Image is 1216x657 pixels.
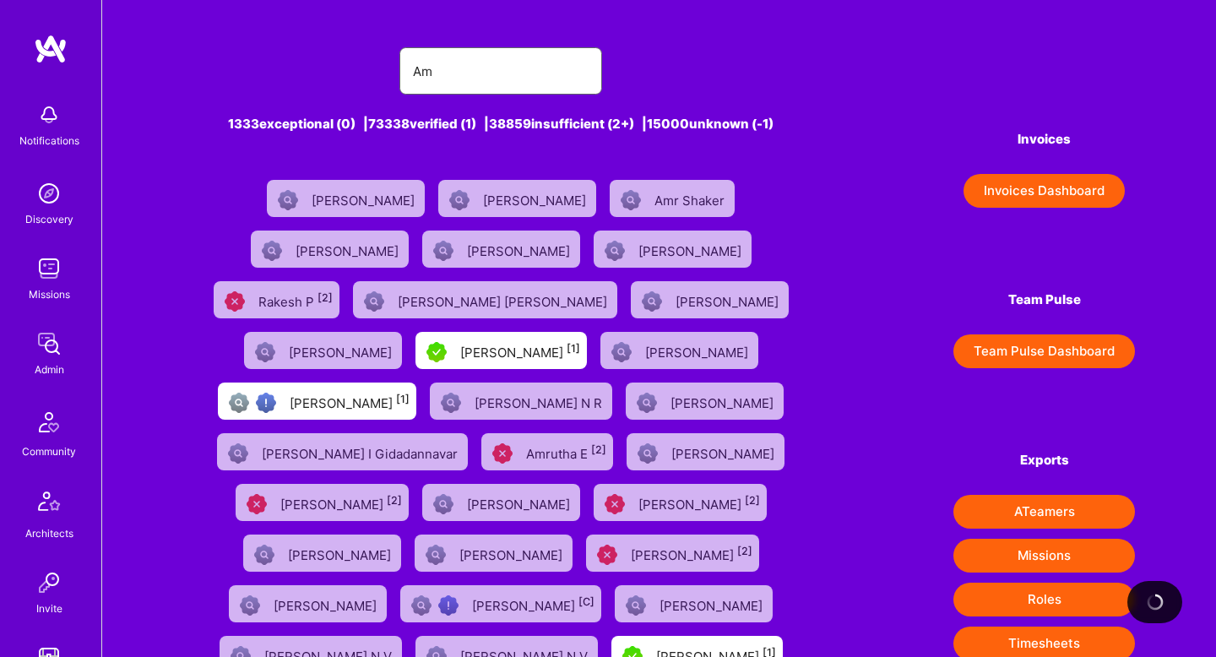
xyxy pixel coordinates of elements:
[256,393,276,413] img: High Potential User
[626,595,646,616] img: Not Scrubbed
[953,453,1135,468] h4: Exports
[433,494,453,514] img: Not Scrubbed
[631,542,752,564] div: [PERSON_NAME]
[467,238,573,260] div: [PERSON_NAME]
[472,593,594,615] div: [PERSON_NAME]
[398,289,611,311] div: [PERSON_NAME] [PERSON_NAME]
[29,484,69,524] img: Architects
[34,34,68,64] img: logo
[587,224,758,274] a: Not Scrubbed[PERSON_NAME]
[258,289,333,311] div: Rakesh P
[459,542,566,564] div: [PERSON_NAME]
[621,190,641,210] img: Not Scrubbed
[645,339,752,361] div: [PERSON_NAME]
[228,443,248,464] img: Not Scrubbed
[467,491,573,513] div: [PERSON_NAME]
[567,342,580,355] sup: [1]
[222,578,394,629] a: Not Scrubbed[PERSON_NAME]
[280,491,402,513] div: [PERSON_NAME]
[637,393,657,413] img: Not Scrubbed
[670,390,777,412] div: [PERSON_NAME]
[638,443,658,464] img: Not Scrubbed
[408,528,579,578] a: Not Scrubbed[PERSON_NAME]
[32,98,66,132] img: bell
[449,190,470,210] img: Not Scrubbed
[346,274,624,325] a: Not Scrubbed[PERSON_NAME] [PERSON_NAME]
[953,132,1135,147] h4: Invoices
[579,528,766,578] a: Unqualified[PERSON_NAME][2]
[289,339,395,361] div: [PERSON_NAME]
[237,325,409,376] a: Not Scrubbed[PERSON_NAME]
[254,545,274,565] img: Not Scrubbed
[953,495,1135,529] button: ATeamers
[415,224,587,274] a: Not Scrubbed[PERSON_NAME]
[262,241,282,261] img: Not Scrubbed
[624,274,795,325] a: Not Scrubbed[PERSON_NAME]
[619,376,790,426] a: Not Scrubbed[PERSON_NAME]
[207,274,346,325] a: UnqualifiedRakesh P[2]
[737,545,752,557] sup: [2]
[394,578,608,629] a: Not fully vettedHigh Potential User[PERSON_NAME][C]
[36,600,62,617] div: Invite
[953,539,1135,573] button: Missions
[229,477,415,528] a: Unqualified[PERSON_NAME][2]
[638,491,760,513] div: [PERSON_NAME]
[620,426,791,477] a: Not Scrubbed[PERSON_NAME]
[426,342,447,362] img: A.Teamer in Residence
[415,477,587,528] a: Not Scrubbed[PERSON_NAME]
[423,376,619,426] a: Not Scrubbed[PERSON_NAME] N R
[260,173,432,224] a: Not Scrubbed[PERSON_NAME]
[240,595,260,616] img: Not Scrubbed
[312,187,418,209] div: [PERSON_NAME]
[183,115,819,133] div: 1333 exceptional (0) | 73338 verified (1) | 38859 insufficient (2+) | 15000 unknown (-1)
[953,174,1135,208] a: Invoices Dashboard
[29,285,70,303] div: Missions
[953,292,1135,307] h4: Team Pulse
[229,393,249,413] img: Not fully vetted
[441,393,461,413] img: Not Scrubbed
[318,291,333,304] sup: [2]
[654,187,728,209] div: Amr Shaker
[526,441,606,463] div: Amrutha E
[29,402,69,443] img: Community
[236,528,408,578] a: Not Scrubbed[PERSON_NAME]
[953,583,1135,616] button: Roles
[255,342,275,362] img: Not Scrubbed
[225,291,245,312] img: Unqualified
[433,241,453,261] img: Not Scrubbed
[244,224,415,274] a: Not Scrubbed[PERSON_NAME]
[594,325,765,376] a: Not Scrubbed[PERSON_NAME]
[411,595,432,616] img: Not fully vetted
[597,545,617,565] img: Unqualified
[409,325,594,376] a: A.Teamer in Residence[PERSON_NAME][1]
[25,210,73,228] div: Discovery
[671,441,778,463] div: [PERSON_NAME]
[460,339,580,361] div: [PERSON_NAME]
[35,361,64,378] div: Admin
[210,426,475,477] a: Not Scrubbed[PERSON_NAME] I Gidadannavar
[32,252,66,285] img: teamwork
[492,443,513,464] img: Unqualified
[475,390,605,412] div: [PERSON_NAME] N R
[605,241,625,261] img: Not Scrubbed
[953,334,1135,368] button: Team Pulse Dashboard
[608,578,779,629] a: Not Scrubbed[PERSON_NAME]
[247,494,267,514] img: Unqualified
[211,376,423,426] a: Not fully vettedHigh Potential User[PERSON_NAME][1]
[274,593,380,615] div: [PERSON_NAME]
[22,443,76,460] div: Community
[745,494,760,507] sup: [2]
[591,443,606,456] sup: [2]
[578,595,594,608] sup: [C]
[19,132,79,149] div: Notifications
[364,291,384,312] img: Not Scrubbed
[426,545,446,565] img: Not Scrubbed
[438,595,459,616] img: High Potential User
[603,173,741,224] a: Not ScrubbedAmr Shaker
[288,542,394,564] div: [PERSON_NAME]
[483,187,589,209] div: [PERSON_NAME]
[413,50,589,93] input: Search for an A-Teamer
[32,566,66,600] img: Invite
[396,393,410,405] sup: [1]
